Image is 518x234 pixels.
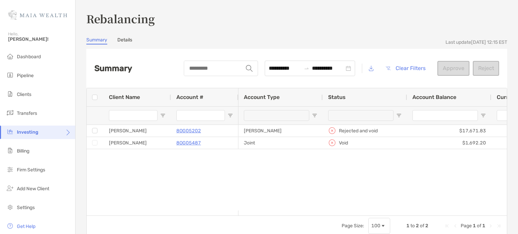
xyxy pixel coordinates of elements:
button: Clear Filters [380,61,431,76]
span: 2 [416,223,419,229]
span: Settings [17,205,35,210]
span: Investing [17,129,38,135]
a: Summary [86,37,107,44]
div: [PERSON_NAME] [104,125,171,137]
h2: Summary [94,64,132,73]
img: add_new_client icon [6,184,14,192]
img: transfers icon [6,109,14,117]
input: Client Name Filter Input [109,110,157,121]
p: Void [339,139,348,147]
span: 2 [425,223,428,229]
span: to [410,223,415,229]
img: billing icon [6,146,14,155]
span: to [304,66,309,71]
span: of [477,223,481,229]
button: Open Filter Menu [481,113,486,118]
img: settings icon [6,203,14,211]
img: Zoe Logo [8,3,67,27]
span: Transfers [17,110,37,116]
img: icon status [328,139,336,147]
img: button icon [386,66,391,70]
img: firm-settings icon [6,165,14,173]
span: 1 [482,223,485,229]
h3: Rebalancing [86,11,507,26]
span: Firm Settings [17,167,45,173]
button: Open Filter Menu [160,113,166,118]
div: Last Page [496,223,501,229]
div: $17,671.83 [407,125,491,137]
span: Clients [17,92,31,97]
img: dashboard icon [6,52,14,60]
a: 8OG05202 [176,127,201,135]
img: get-help icon [6,222,14,230]
button: Open Filter Menu [396,113,402,118]
img: pipeline icon [6,71,14,79]
div: Last update [DATE] 12:15 EST [445,39,507,45]
div: $1,692.20 [407,137,491,149]
div: Page Size [368,218,390,234]
a: Details [117,37,132,44]
span: Get Help [17,224,35,229]
span: Status [328,94,346,100]
div: 100 [371,223,380,229]
img: icon status [328,127,336,135]
span: 1 [473,223,476,229]
span: Account Balance [412,94,456,100]
input: Account # Filter Input [176,110,225,121]
button: Open Filter Menu [228,113,233,118]
img: investing icon [6,128,14,136]
span: [PERSON_NAME]! [8,36,71,42]
div: [PERSON_NAME] [238,125,323,137]
img: input icon [246,65,253,72]
div: First Page [444,223,450,229]
a: 8OG05487 [176,139,201,147]
p: Rejected and void [339,127,378,135]
span: Page [461,223,472,229]
span: Account # [176,94,203,100]
span: swap-right [304,66,309,71]
span: Dashboard [17,54,41,60]
div: [PERSON_NAME] [104,137,171,149]
div: Page Size: [342,223,364,229]
span: of [420,223,424,229]
span: Pipeline [17,73,34,78]
span: 1 [406,223,409,229]
button: Open Filter Menu [312,113,317,118]
div: Previous Page [453,223,458,229]
div: Next Page [488,223,493,229]
div: Joint [238,137,323,149]
img: clients icon [6,90,14,98]
span: Client Name [109,94,140,100]
span: Add New Client [17,186,49,192]
span: Billing [17,148,29,154]
input: Account Balance Filter Input [412,110,478,121]
span: Account Type [244,94,280,100]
